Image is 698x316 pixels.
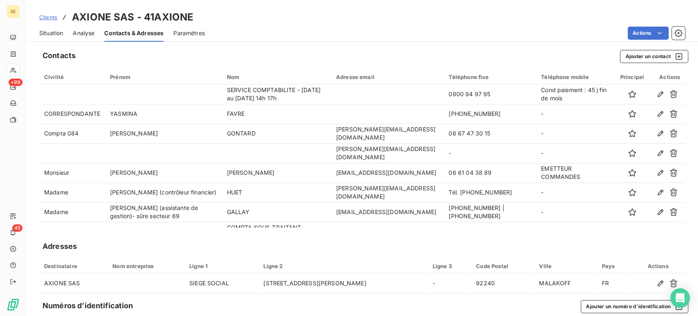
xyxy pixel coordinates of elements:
[43,300,133,311] h5: Numéros d’identification
[73,29,94,37] span: Analyse
[331,222,444,242] td: [EMAIL_ADDRESS][DOMAIN_NAME]
[654,74,680,80] div: Actions
[222,163,331,183] td: [PERSON_NAME]
[620,74,644,80] div: Principal
[536,143,615,163] td: -
[189,263,254,269] div: Ligne 1
[336,74,439,80] div: Adresse email
[110,74,217,80] div: Prénom
[636,263,680,269] div: Actions
[536,104,615,124] td: -
[444,143,536,163] td: -
[536,124,615,143] td: -
[9,79,22,86] span: +99
[105,163,222,183] td: [PERSON_NAME]
[7,298,20,311] img: Logo LeanPay
[227,74,326,80] div: Nom
[581,300,688,313] button: Ajouter un numéro d’identification
[44,263,103,269] div: Destinataire
[536,163,615,183] td: EMETTEUR COMMANDES
[39,273,108,293] td: AXIONE SAS
[43,50,76,61] h5: Contacts
[105,202,222,222] td: [PERSON_NAME] (assistante de gestion)- sûre secteur 69
[620,50,688,63] button: Ajouter un contact
[105,124,222,143] td: [PERSON_NAME]
[476,263,529,269] div: Code Postal
[449,74,531,80] div: Téléphone fixe
[539,263,592,269] div: Ville
[444,124,536,143] td: 06 67 47 30 15
[258,273,427,293] td: [STREET_ADDRESS][PERSON_NAME]
[444,163,536,183] td: 06 61 04 38 89
[331,183,444,202] td: [PERSON_NAME][EMAIL_ADDRESS][DOMAIN_NAME]
[222,124,331,143] td: GONTARD
[39,13,57,21] a: Clients
[222,84,331,104] td: SERVICE COMPTABILITE - [DATE] au [DATE] 14h 17h
[597,273,631,293] td: FR
[534,273,597,293] td: MALAKOFF
[427,273,471,293] td: -
[628,27,669,40] button: Actions
[444,84,536,104] td: 0800 94 97 95
[536,202,615,222] td: -
[444,183,536,202] td: Tél. [PHONE_NUMBER]
[536,183,615,202] td: -
[331,143,444,163] td: [PERSON_NAME][EMAIL_ADDRESS][DOMAIN_NAME]
[184,273,258,293] td: SIEGE SOCIAL
[39,163,105,183] td: Monsieur
[39,14,57,20] span: Clients
[471,273,534,293] td: 92240
[432,263,466,269] div: Ligne 3
[39,104,105,124] td: CORRESPONDANTE
[541,74,610,80] div: Téléphone mobile
[7,5,20,18] div: SE
[44,74,100,80] div: Civilité
[222,202,331,222] td: GALLAY
[536,84,615,104] td: Cond paiement : 45 j fin de mois
[444,202,536,222] td: [PHONE_NUMBER] | [PHONE_NUMBER]
[105,104,222,124] td: YASMINA
[331,202,444,222] td: [EMAIL_ADDRESS][DOMAIN_NAME]
[331,124,444,143] td: [PERSON_NAME][EMAIL_ADDRESS][DOMAIN_NAME]
[39,183,105,202] td: Madame
[112,263,180,269] div: Nom entreprise
[39,124,105,143] td: Compta 084
[222,222,331,242] td: COMPTA SOUS-TRAITANT - Contrat 9000*****
[12,224,22,232] span: 45
[222,183,331,202] td: HUET
[222,104,331,124] td: FAVRE
[105,183,222,202] td: [PERSON_NAME] (contrôleur financier)
[601,263,626,269] div: Pays
[444,104,536,124] td: [PHONE_NUMBER]
[263,263,422,269] div: Ligne 2
[670,288,690,308] div: Open Intercom Messenger
[72,10,193,25] h3: AXIONE SAS - 41AXIONE
[39,202,105,222] td: Madame
[331,163,444,183] td: [EMAIL_ADDRESS][DOMAIN_NAME]
[173,29,205,37] span: Paramètres
[104,29,164,37] span: Contacts & Adresses
[43,241,77,252] h5: Adresses
[39,29,63,37] span: Situation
